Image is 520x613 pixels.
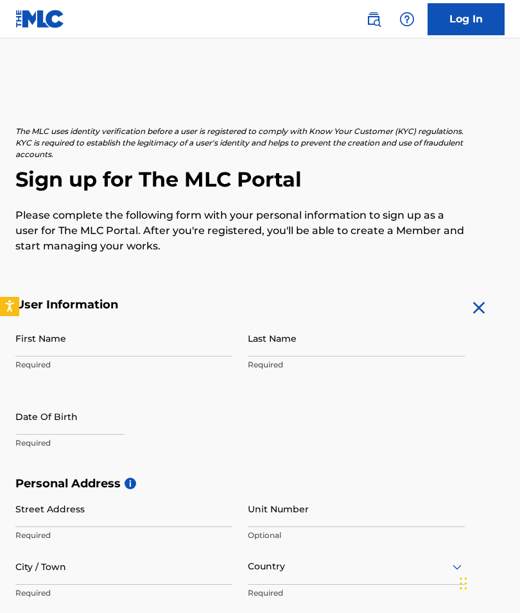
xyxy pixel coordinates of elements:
iframe: Chat Widget [456,551,520,613]
img: search [366,12,381,27]
a: Log In [428,3,505,35]
p: Required [15,587,232,599]
h5: User Information [15,298,465,312]
p: Required [248,359,465,371]
div: Help [394,6,420,32]
p: Please complete the following form with your personal information to sign up as a user for The ML... [15,208,465,254]
h2: Sign up for The MLC Portal [15,167,505,192]
img: MLC Logo [15,10,65,28]
p: Required [15,437,232,449]
span: i [125,478,136,489]
p: Required [15,359,232,371]
h5: Personal Address [15,476,505,491]
img: close [469,298,489,318]
p: Required [15,530,232,541]
div: Drag [460,564,467,603]
a: Public Search [361,6,386,32]
p: Required [248,587,465,599]
p: The MLC uses identity verification before a user is registered to comply with Know Your Customer ... [15,126,465,160]
img: help [399,12,415,27]
p: Optional [248,530,465,541]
